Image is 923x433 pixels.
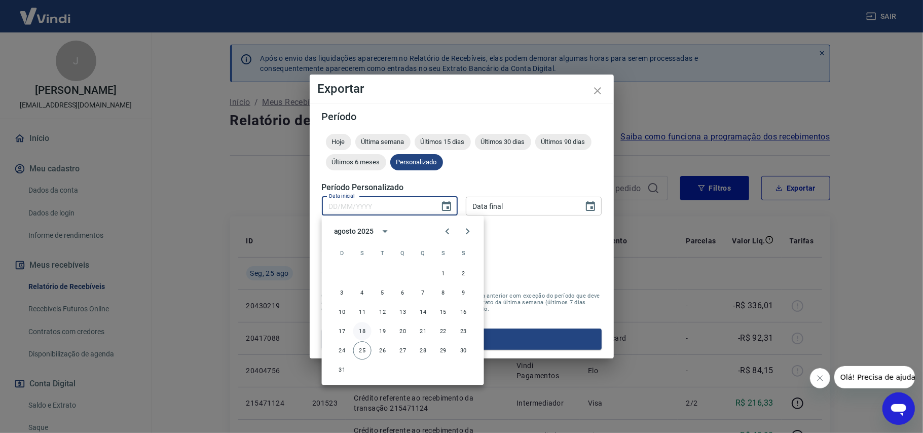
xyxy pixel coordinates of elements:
[326,138,351,146] span: Hoje
[374,341,392,359] button: 26
[322,197,432,215] input: DD/MM/YYYY
[333,322,351,340] button: 17
[355,134,411,150] div: Última semana
[394,341,412,359] button: 27
[535,138,592,146] span: Últimos 90 dias
[415,134,471,150] div: Últimos 15 dias
[414,322,432,340] button: 21
[333,360,351,379] button: 31
[580,196,601,216] button: Choose date
[318,83,606,95] h4: Exportar
[353,322,372,340] button: 18
[326,158,386,166] span: Últimos 6 meses
[434,243,453,263] span: sexta-feira
[455,341,473,359] button: 30
[394,303,412,321] button: 13
[353,283,372,302] button: 4
[394,322,412,340] button: 20
[414,243,432,263] span: quinta-feira
[390,154,443,170] div: Personalizado
[455,283,473,302] button: 9
[458,221,478,241] button: Next month
[374,322,392,340] button: 19
[394,243,412,263] span: quarta-feira
[434,303,453,321] button: 15
[415,138,471,146] span: Últimos 15 dias
[414,303,432,321] button: 14
[434,264,453,282] button: 1
[333,283,351,302] button: 3
[377,223,394,240] button: calendar view is open, switch to year view
[436,196,457,216] button: Choose date
[585,79,610,103] button: close
[810,368,830,388] iframe: Fechar mensagem
[455,264,473,282] button: 2
[414,283,432,302] button: 7
[475,138,531,146] span: Últimos 30 dias
[353,341,372,359] button: 25
[322,112,602,122] h5: Período
[333,303,351,321] button: 10
[394,283,412,302] button: 6
[414,341,432,359] button: 28
[353,303,372,321] button: 11
[329,192,355,200] label: Data inicial
[535,134,592,150] div: Últimos 90 dias
[374,243,392,263] span: terça-feira
[475,134,531,150] div: Últimos 30 dias
[374,283,392,302] button: 5
[326,154,386,170] div: Últimos 6 meses
[334,226,374,237] div: agosto 2025
[434,341,453,359] button: 29
[434,322,453,340] button: 22
[353,243,372,263] span: segunda-feira
[834,366,915,388] iframe: Mensagem da empresa
[6,7,85,15] span: Olá! Precisa de ajuda?
[434,283,453,302] button: 8
[322,183,602,193] h5: Período Personalizado
[455,303,473,321] button: 16
[333,243,351,263] span: domingo
[466,197,576,215] input: DD/MM/YYYY
[326,134,351,150] div: Hoje
[355,138,411,146] span: Última semana
[333,341,351,359] button: 24
[882,392,915,425] iframe: Botão para abrir a janela de mensagens
[455,243,473,263] span: sábado
[390,158,443,166] span: Personalizado
[374,303,392,321] button: 12
[455,322,473,340] button: 23
[437,221,458,241] button: Previous month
